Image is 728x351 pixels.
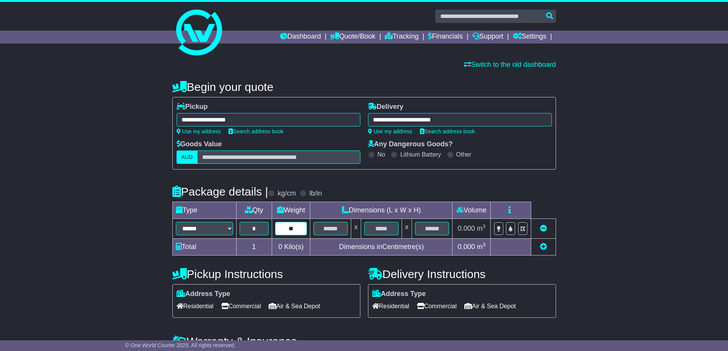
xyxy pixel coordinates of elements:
label: AUD [177,150,198,164]
span: Commercial [417,300,457,312]
label: No [378,151,385,158]
td: Kilo(s) [272,239,310,256]
td: Volume [452,202,491,219]
label: Pickup [177,103,208,111]
label: Delivery [368,103,404,111]
a: Support [472,31,503,44]
span: Air & Sea Depot [269,300,320,312]
a: Search address book [420,128,475,134]
label: lb/in [309,189,322,198]
td: Total [172,239,236,256]
a: Search address book [229,128,284,134]
td: Qty [236,202,272,219]
span: m [477,243,486,251]
span: 0.000 [458,225,475,232]
a: Dashboard [280,31,321,44]
span: 0.000 [458,243,475,251]
span: m [477,225,486,232]
span: Commercial [221,300,261,312]
span: Residential [372,300,409,312]
label: Other [456,151,472,158]
label: Address Type [372,290,426,298]
span: Residential [177,300,214,312]
td: Weight [272,202,310,219]
td: 1 [236,239,272,256]
a: Tracking [385,31,418,44]
label: Any Dangerous Goods? [368,140,453,149]
label: Goods Value [177,140,222,149]
a: Use my address [368,128,412,134]
h4: Package details | [172,185,268,198]
label: Lithium Battery [400,151,441,158]
a: Financials [428,31,463,44]
a: Use my address [177,128,221,134]
a: Add new item [540,243,547,251]
span: 0 [278,243,282,251]
td: x [351,219,361,239]
h4: Warranty & Insurance [172,335,556,348]
td: x [402,219,412,239]
td: Dimensions in Centimetre(s) [310,239,452,256]
a: Remove this item [540,225,547,232]
a: Switch to the old dashboard [464,61,556,68]
span: © One World Courier 2025. All rights reserved. [125,342,236,348]
label: kg/cm [277,189,296,198]
td: Dimensions (L x W x H) [310,202,452,219]
label: Address Type [177,290,230,298]
a: Quote/Book [330,31,375,44]
h4: Pickup Instructions [172,268,360,280]
h4: Begin your quote [172,81,556,93]
h4: Delivery Instructions [368,268,556,280]
a: Settings [513,31,546,44]
td: Type [172,202,236,219]
sup: 3 [483,242,486,247]
span: Air & Sea Depot [464,300,516,312]
sup: 3 [483,223,486,229]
